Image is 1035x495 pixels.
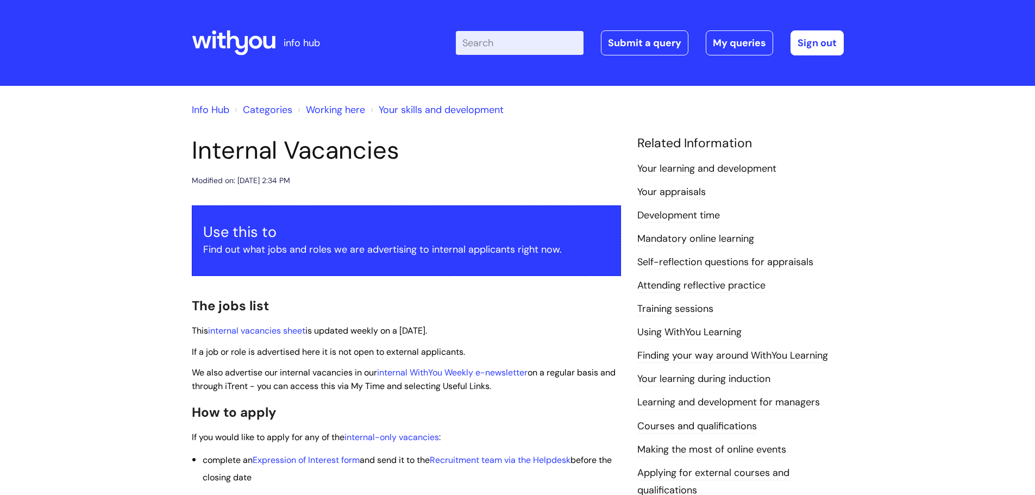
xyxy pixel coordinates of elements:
[637,232,754,246] a: Mandatory online learning
[232,101,292,118] li: Solution home
[637,443,786,457] a: Making the most of online events
[253,454,360,466] a: Expression of Interest form
[377,367,528,378] a: internal WithYou Weekly e-newsletter
[637,279,766,293] a: Attending reflective practice
[203,454,612,483] span: and send it to the before the c
[208,325,305,336] a: internal vacancies sheet
[306,103,365,116] a: Working here
[192,174,290,187] div: Modified on: [DATE] 2:34 PM
[637,302,713,316] a: Training sessions
[203,241,610,258] p: Find out what jobs and roles we are advertising to internal applicants right now.
[295,101,365,118] li: Working here
[243,103,292,116] a: Categories
[637,209,720,223] a: Development time
[637,185,706,199] a: Your appraisals
[192,431,441,443] span: If you would like to apply for any of the :
[203,223,610,241] h3: Use this to
[430,454,570,466] a: Recruitment team via the Helpdesk
[637,419,757,434] a: Courses and qualifications
[637,136,844,151] h4: Related Information
[344,431,439,443] a: internal-only vacancies
[192,325,427,336] span: This is updated weekly on a [DATE].
[379,103,504,116] a: Your skills and development
[192,346,465,358] span: If a job or role is advertised here it is not open to external applicants.
[192,297,269,314] span: The jobs list
[284,34,320,52] p: info hub
[601,30,688,55] a: Submit a query
[192,103,229,116] a: Info Hub
[192,367,616,392] span: We also advertise our internal vacancies in our on a regular basis and through iTrent - you can a...
[203,454,253,466] span: complete an
[637,372,770,386] a: Your learning during induction
[637,349,828,363] a: Finding your way around WithYou Learning
[637,396,820,410] a: Learning and development for managers
[368,101,504,118] li: Your skills and development
[637,255,813,270] a: Self-reflection questions for appraisals
[456,30,844,55] div: | -
[791,30,844,55] a: Sign out
[637,162,776,176] a: Your learning and development
[192,404,277,421] span: How to apply
[208,472,252,483] span: losing date
[192,136,621,165] h1: Internal Vacancies
[706,30,773,55] a: My queries
[456,31,584,55] input: Search
[637,325,742,340] a: Using WithYou Learning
